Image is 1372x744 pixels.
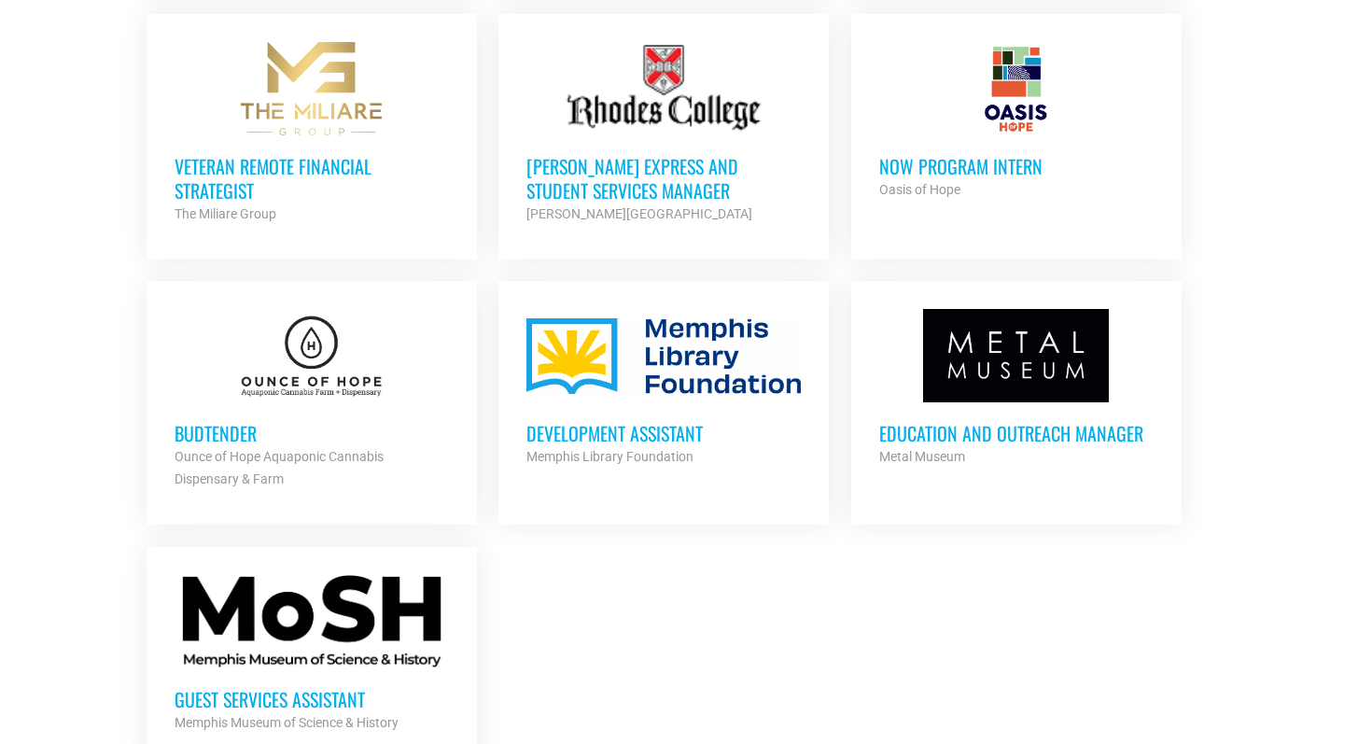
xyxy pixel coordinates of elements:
[498,281,829,496] a: Development Assistant Memphis Library Foundation
[526,206,752,221] strong: [PERSON_NAME][GEOGRAPHIC_DATA]
[175,421,449,445] h3: Budtender
[498,14,829,253] a: [PERSON_NAME] Express and Student Services Manager [PERSON_NAME][GEOGRAPHIC_DATA]
[851,14,1182,229] a: NOW Program Intern Oasis of Hope
[175,449,384,486] strong: Ounce of Hope Aquaponic Cannabis Dispensary & Farm
[879,182,960,197] strong: Oasis of Hope
[175,206,276,221] strong: The Miliare Group
[851,281,1182,496] a: Education and Outreach Manager Metal Museum
[526,154,801,203] h3: [PERSON_NAME] Express and Student Services Manager
[526,449,693,464] strong: Memphis Library Foundation
[175,715,399,730] strong: Memphis Museum of Science & History
[147,281,477,518] a: Budtender Ounce of Hope Aquaponic Cannabis Dispensary & Farm
[879,154,1154,178] h3: NOW Program Intern
[175,154,449,203] h3: Veteran Remote Financial Strategist
[526,421,801,445] h3: Development Assistant
[175,687,449,711] h3: Guest Services Assistant
[879,421,1154,445] h3: Education and Outreach Manager
[879,449,965,464] strong: Metal Museum
[147,14,477,253] a: Veteran Remote Financial Strategist The Miliare Group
